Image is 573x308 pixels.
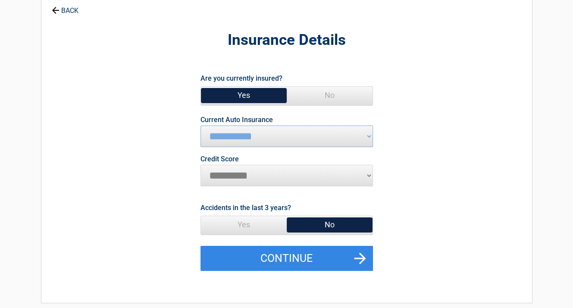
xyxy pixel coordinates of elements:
[200,116,273,123] label: Current Auto Insurance
[201,87,287,104] span: Yes
[89,30,485,50] h2: Insurance Details
[287,87,373,104] span: No
[200,202,291,214] label: Accidents in the last 3 years?
[201,216,287,233] span: Yes
[200,156,239,163] label: Credit Score
[287,216,373,233] span: No
[200,72,282,84] label: Are you currently insured?
[200,246,373,271] button: Continue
